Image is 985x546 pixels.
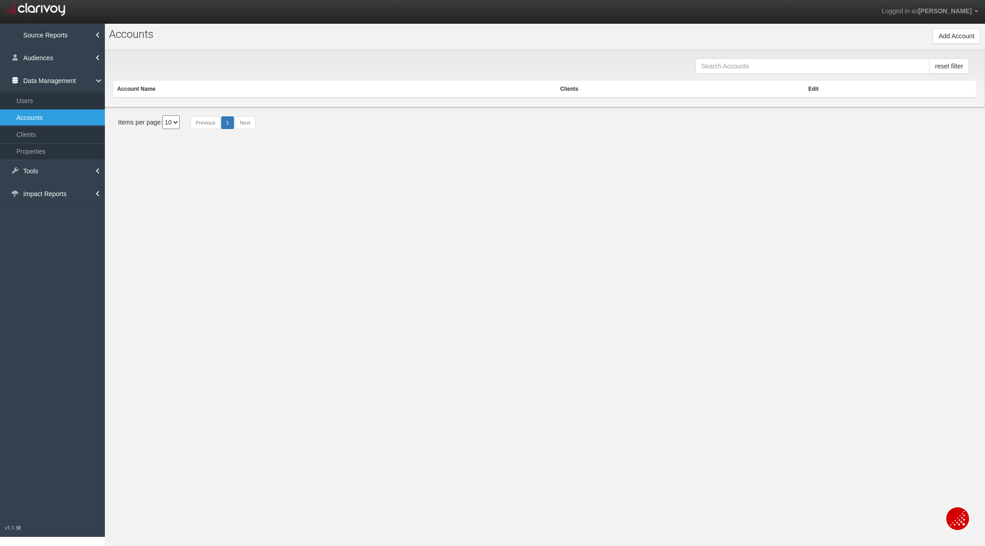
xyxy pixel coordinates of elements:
[221,116,234,129] a: 1
[556,81,804,98] th: Clients
[118,115,180,129] div: Items per page:
[114,81,556,98] th: Account Name
[804,81,976,98] th: Edit
[109,28,370,40] h1: Accounts
[235,116,255,129] a: Next
[695,58,930,74] input: Search Accounts
[918,7,972,15] span: [PERSON_NAME]
[191,116,220,129] a: Previous
[929,58,969,74] button: reset filter
[875,0,985,22] a: Logged in as[PERSON_NAME]
[881,7,918,15] span: Logged in as
[933,28,980,44] button: Add Account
